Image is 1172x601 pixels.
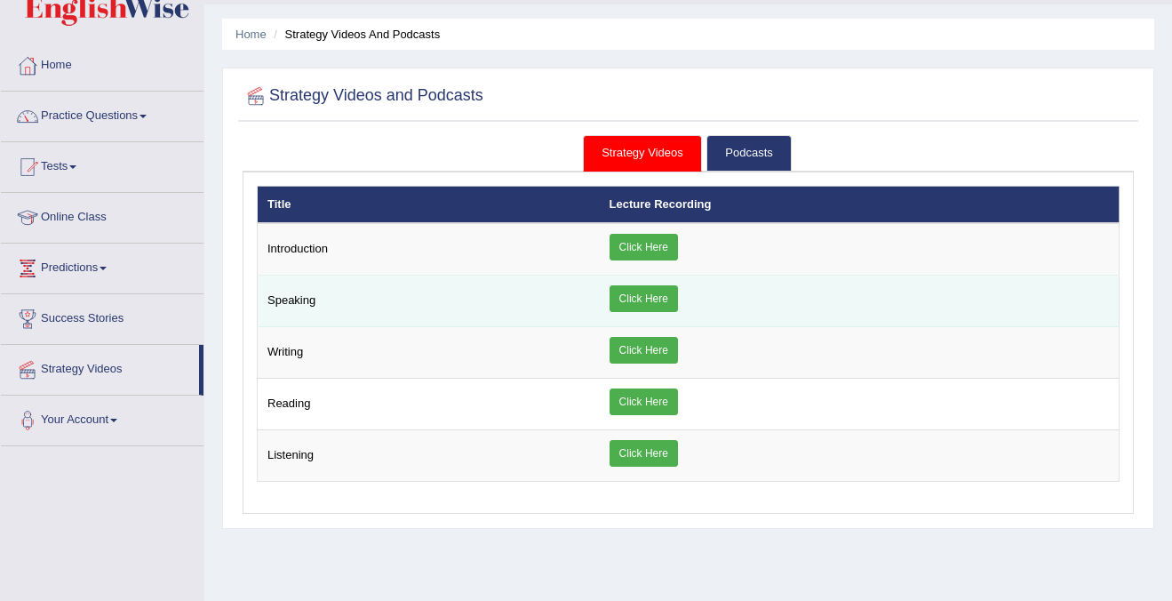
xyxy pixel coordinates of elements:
a: Podcasts [706,135,791,172]
a: Success Stories [1,294,203,339]
td: Reading [258,379,600,430]
td: Speaking [258,276,600,327]
a: Click Here [610,234,678,260]
td: Listening [258,430,600,482]
li: Strategy Videos and Podcasts [269,26,440,43]
td: Writing [258,327,600,379]
a: Home [235,28,267,41]
a: Practice Questions [1,92,203,136]
a: Strategy Videos [583,135,702,172]
a: Click Here [610,285,678,312]
h2: Strategy Videos and Podcasts [243,83,483,109]
a: Online Class [1,193,203,237]
th: Title [258,186,600,223]
a: Home [1,41,203,85]
th: Lecture Recording [600,186,1120,223]
a: Strategy Videos [1,345,199,389]
a: Click Here [610,389,678,415]
td: Introduction [258,223,600,276]
a: Predictions [1,244,203,288]
a: Click Here [610,440,678,467]
a: Click Here [610,337,678,364]
a: Your Account [1,396,203,440]
a: Tests [1,142,203,187]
